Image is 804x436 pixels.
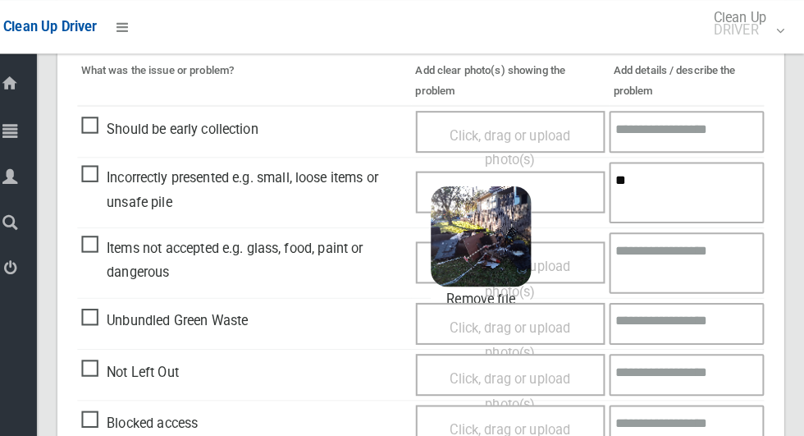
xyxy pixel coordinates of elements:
[613,55,765,103] th: Add details / describe the problem
[96,402,210,427] span: Blocked access
[96,352,191,377] span: Not Left Out
[707,11,783,35] span: Clean Up
[419,55,613,103] th: Add clear photo(s) showing the problem
[96,231,415,279] span: Items not accepted e.g. glass, food, paint or dangerous
[96,162,415,210] span: Incorrectly presented e.g. small, loose items or unsafe pile
[96,114,269,139] span: Should be early collection
[457,313,575,353] span: Click, drag or upload photo(s)
[92,55,419,103] th: What was the issue or problem?
[20,14,112,39] a: Clean Up Driver
[96,302,259,327] span: Unbundled Green Waste
[457,363,575,403] span: Click, drag or upload photo(s)
[457,125,575,165] span: Click, drag or upload photo(s)
[20,18,112,34] span: Clean Up Driver
[715,23,767,35] small: DRIVER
